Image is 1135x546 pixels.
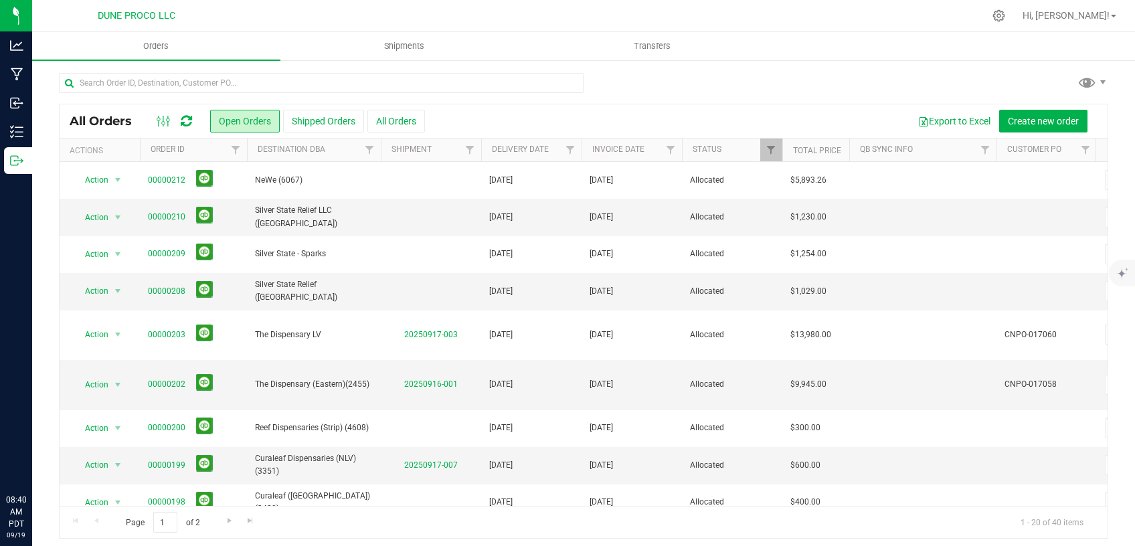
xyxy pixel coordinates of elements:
[459,139,481,161] a: Filter
[790,174,826,187] span: $5,893.26
[590,422,613,434] span: [DATE]
[255,490,373,515] span: Curaleaf ([GEOGRAPHIC_DATA]) (3480)
[590,174,613,187] span: [DATE]
[148,496,185,509] a: 00000198
[10,125,23,139] inline-svg: Inventory
[590,378,613,391] span: [DATE]
[32,32,280,60] a: Orders
[125,40,187,52] span: Orders
[489,459,513,472] span: [DATE]
[404,330,458,339] a: 20250917-003
[590,211,613,223] span: [DATE]
[73,282,109,300] span: Action
[148,459,185,472] a: 00000199
[489,211,513,223] span: [DATE]
[110,325,126,344] span: select
[255,174,373,187] span: NeWe (6067)
[1075,139,1097,161] a: Filter
[73,493,109,512] span: Action
[489,285,513,298] span: [DATE]
[110,419,126,438] span: select
[1005,378,1089,391] span: CNPO-017058
[790,496,820,509] span: $400.00
[974,139,996,161] a: Filter
[489,422,513,434] span: [DATE]
[590,248,613,260] span: [DATE]
[790,378,826,391] span: $9,945.00
[592,145,644,154] a: Invoice Date
[860,145,913,154] a: QB Sync Info
[70,114,145,128] span: All Orders
[367,110,425,132] button: All Orders
[73,419,109,438] span: Action
[999,110,1087,132] button: Create new order
[110,282,126,300] span: select
[220,512,239,530] a: Go to the next page
[255,204,373,230] span: Silver State Relief LLC ([GEOGRAPHIC_DATA])
[13,439,54,479] iframe: Resource center
[255,378,373,391] span: The Dispensary (Eastern)(2455)
[148,285,185,298] a: 00000208
[255,248,373,260] span: Silver State - Sparks
[148,329,185,341] a: 00000203
[990,9,1007,22] div: Manage settings
[255,452,373,478] span: Curaleaf Dispensaries (NLV) (3351)
[690,422,774,434] span: Allocated
[110,171,126,189] span: select
[760,139,782,161] a: Filter
[6,530,26,540] p: 09/19
[153,512,177,533] input: 1
[489,248,513,260] span: [DATE]
[793,146,841,155] a: Total Price
[690,248,774,260] span: Allocated
[255,422,373,434] span: Reef Dispensaries (Strip) (4608)
[590,496,613,509] span: [DATE]
[225,139,247,161] a: Filter
[590,329,613,341] span: [DATE]
[10,39,23,52] inline-svg: Analytics
[110,493,126,512] span: select
[241,512,260,530] a: Go to the last page
[529,32,777,60] a: Transfers
[73,171,109,189] span: Action
[73,245,109,264] span: Action
[1023,10,1110,21] span: Hi, [PERSON_NAME]!
[690,378,774,391] span: Allocated
[690,174,774,187] span: Allocated
[492,145,549,154] a: Delivery Date
[693,145,721,154] a: Status
[489,496,513,509] span: [DATE]
[404,379,458,389] a: 20250916-001
[110,456,126,474] span: select
[1008,116,1079,126] span: Create new order
[489,329,513,341] span: [DATE]
[148,174,185,187] a: 00000212
[1007,145,1061,154] a: Customer PO
[98,10,175,21] span: DUNE PROCO LLC
[280,32,529,60] a: Shipments
[660,139,682,161] a: Filter
[110,208,126,227] span: select
[114,512,211,533] span: Page of 2
[359,139,381,161] a: Filter
[690,329,774,341] span: Allocated
[790,329,831,341] span: $13,980.00
[1010,512,1094,532] span: 1 - 20 of 40 items
[70,146,135,155] div: Actions
[148,422,185,434] a: 00000200
[10,154,23,167] inline-svg: Outbound
[790,211,826,223] span: $1,230.00
[255,278,373,304] span: Silver State Relief ([GEOGRAPHIC_DATA])
[59,73,584,93] input: Search Order ID, Destination, Customer PO...
[790,285,826,298] span: $1,029.00
[559,139,582,161] a: Filter
[110,245,126,264] span: select
[489,378,513,391] span: [DATE]
[10,96,23,110] inline-svg: Inbound
[73,208,109,227] span: Action
[690,496,774,509] span: Allocated
[790,422,820,434] span: $300.00
[909,110,999,132] button: Export to Excel
[590,459,613,472] span: [DATE]
[616,40,689,52] span: Transfers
